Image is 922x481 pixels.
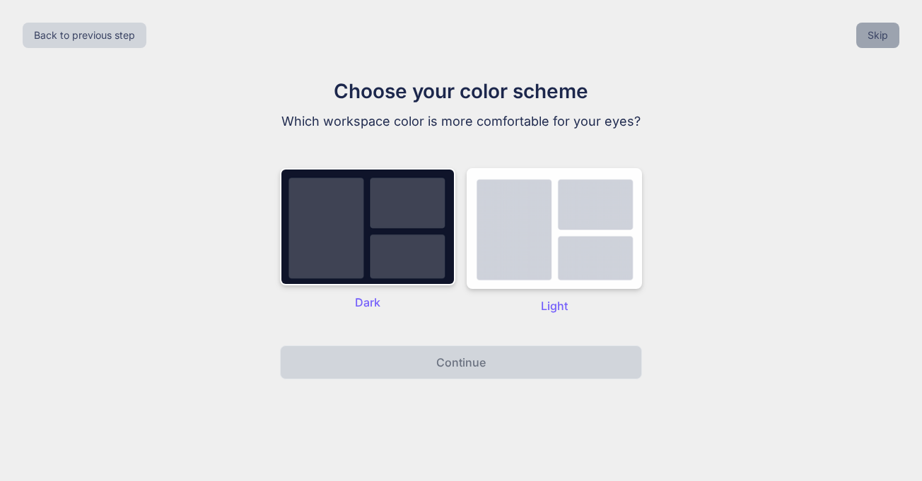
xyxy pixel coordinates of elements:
[280,168,455,285] img: dark
[223,76,699,106] h1: Choose your color scheme
[23,23,146,48] button: Back to previous step
[467,168,642,289] img: dark
[280,345,642,379] button: Continue
[856,23,899,48] button: Skip
[436,354,486,371] p: Continue
[467,297,642,314] p: Light
[280,294,455,311] p: Dark
[223,112,699,131] p: Which workspace color is more comfortable for your eyes?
